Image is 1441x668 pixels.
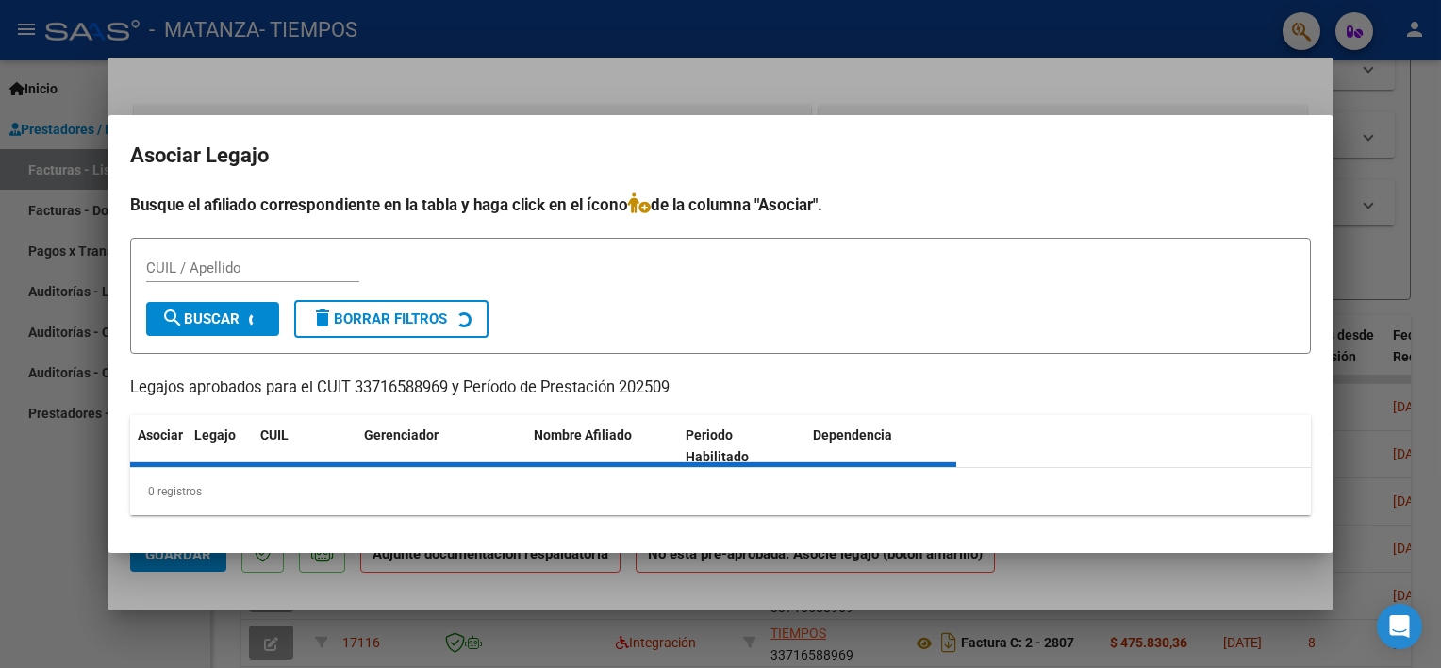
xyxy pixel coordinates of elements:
[805,415,957,477] datatable-header-cell: Dependencia
[253,415,356,477] datatable-header-cell: CUIL
[161,310,240,327] span: Buscar
[686,427,749,464] span: Periodo Habilitado
[187,415,253,477] datatable-header-cell: Legajo
[130,192,1311,217] h4: Busque el afiliado correspondiente en la tabla y haga click en el ícono de la columna "Asociar".
[1377,604,1422,649] div: Open Intercom Messenger
[260,427,289,443] span: CUIL
[194,427,236,443] span: Legajo
[678,415,805,477] datatable-header-cell: Periodo Habilitado
[130,138,1311,174] h2: Asociar Legajo
[311,307,334,329] mat-icon: delete
[534,427,632,443] span: Nombre Afiliado
[294,300,489,338] button: Borrar Filtros
[146,302,279,336] button: Buscar
[813,427,892,443] span: Dependencia
[356,415,526,477] datatable-header-cell: Gerenciador
[138,427,183,443] span: Asociar
[311,310,447,327] span: Borrar Filtros
[364,427,439,443] span: Gerenciador
[130,468,1311,515] div: 0 registros
[130,415,187,477] datatable-header-cell: Asociar
[161,307,184,329] mat-icon: search
[130,376,1311,400] p: Legajos aprobados para el CUIT 33716588969 y Período de Prestación 202509
[526,415,678,477] datatable-header-cell: Nombre Afiliado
